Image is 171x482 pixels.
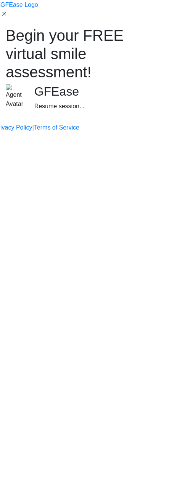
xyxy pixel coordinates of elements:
a: | [32,123,34,132]
h2: GFEase [34,84,165,99]
div: Resume session... [34,102,165,111]
a: Terms of Service [34,123,79,132]
img: Agent Avatar [6,84,23,109]
h1: Begin your FREE virtual smile assessment! [6,26,165,81]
